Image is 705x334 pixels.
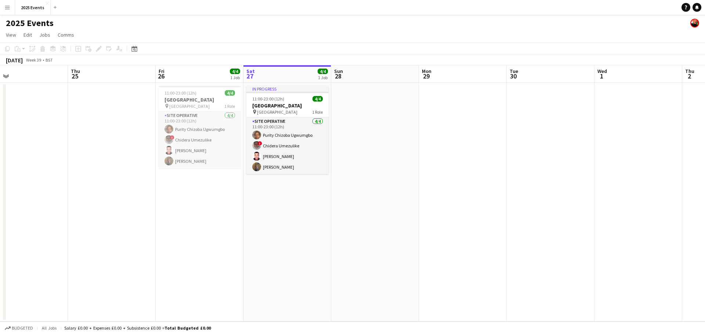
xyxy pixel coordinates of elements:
app-job-card: 11:00-23:00 (12h)4/4[GEOGRAPHIC_DATA] [GEOGRAPHIC_DATA]1 RoleSite Operative4/411:00-23:00 (12h)Pu... [159,86,241,168]
span: 11:00-23:00 (12h) [252,96,284,102]
span: Mon [422,68,431,74]
div: 1 Job [230,75,240,80]
span: 28 [333,72,343,80]
span: 4/4 [312,96,323,102]
h1: 2025 Events [6,18,54,29]
span: Tue [510,68,518,74]
span: Wed [597,68,607,74]
span: 1 Role [224,103,235,109]
span: Sun [334,68,343,74]
a: View [3,30,19,40]
h3: [GEOGRAPHIC_DATA] [246,102,329,109]
span: Thu [71,68,80,74]
span: 1 Role [312,109,323,115]
div: In progress [246,86,329,92]
button: 2025 Events [15,0,51,15]
span: 25 [70,72,80,80]
div: Salary £0.00 + Expenses £0.00 + Subsistence £0.00 = [64,325,211,331]
span: [GEOGRAPHIC_DATA] [169,103,210,109]
span: ! [258,141,262,146]
span: View [6,32,16,38]
span: [GEOGRAPHIC_DATA] [257,109,297,115]
span: Fri [159,68,164,74]
span: 11:00-23:00 (12h) [164,90,196,96]
span: 4/4 [230,69,240,74]
span: ! [170,135,174,140]
span: All jobs [40,325,58,331]
span: 4/4 [318,69,328,74]
app-card-role: Site Operative4/411:00-23:00 (12h)Purity Chizoba Ugwumgbo!Chidera Umezulike[PERSON_NAME][PERSON_N... [159,111,241,168]
span: Sat [246,68,255,74]
app-job-card: In progress11:00-23:00 (12h)4/4[GEOGRAPHIC_DATA] [GEOGRAPHIC_DATA]1 RoleSite Operative4/411:00-23... [246,86,329,174]
span: 4/4 [225,90,235,96]
a: Comms [55,30,77,40]
a: Edit [21,30,35,40]
span: Edit [23,32,32,38]
span: 30 [509,72,518,80]
div: BST [46,57,53,63]
span: Jobs [39,32,50,38]
span: 27 [245,72,255,80]
span: Budgeted [12,326,33,331]
app-card-role: Site Operative4/411:00-23:00 (12h)Purity Chizoba Ugwumgbo!Chidera Umezulike[PERSON_NAME][PERSON_N... [246,117,329,174]
span: Week 39 [24,57,43,63]
div: [DATE] [6,56,23,64]
span: Comms [58,32,74,38]
app-user-avatar: Josh Tutty [690,19,699,27]
span: 29 [421,72,431,80]
span: 1 [596,72,607,80]
h3: [GEOGRAPHIC_DATA] [159,96,241,103]
button: Budgeted [4,324,34,332]
span: 2 [684,72,694,80]
span: Total Budgeted £0.00 [164,325,211,331]
div: 1 Job [318,75,328,80]
span: Thu [685,68,694,74]
span: 26 [158,72,164,80]
a: Jobs [36,30,53,40]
